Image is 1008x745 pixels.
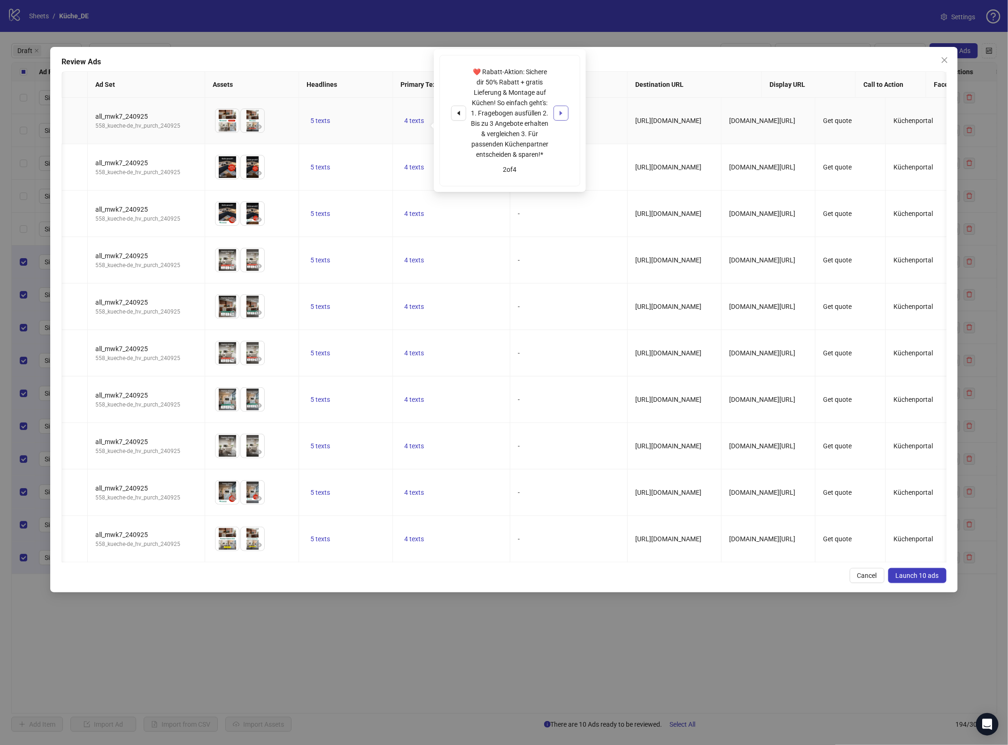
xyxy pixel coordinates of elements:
span: [DOMAIN_NAME][URL] [729,396,795,403]
button: 5 texts [307,208,334,219]
span: eye [230,263,237,269]
div: Küchenportal [893,394,948,405]
img: Asset 2 [241,155,264,179]
span: eye [230,216,237,223]
img: Asset 1 [215,155,239,179]
div: Küchenportal [893,208,948,219]
button: 4 texts [400,254,428,266]
span: 4 texts [404,303,424,310]
span: eye [230,170,237,177]
button: Preview [228,261,239,272]
img: Asset 1 [215,434,239,458]
span: 4 texts [404,163,424,171]
span: 5 texts [310,349,330,357]
th: Ad Set [88,72,205,98]
button: Preview [253,261,264,272]
button: 4 texts [400,347,428,359]
span: Launch 10 ads [896,572,939,579]
div: 558_kueche-de_hv_purch_240925 [95,307,197,316]
span: Cancel [857,572,877,579]
th: Facebook Page [926,72,997,98]
div: all_mwk7_240925 [95,158,197,168]
div: all_mwk7_240925 [95,111,197,122]
button: Preview [228,307,239,318]
span: Get quote [823,349,852,357]
button: 5 texts [307,533,334,545]
span: eye [230,356,237,362]
div: Küchenportal [893,301,948,312]
span: 4 texts [404,396,424,403]
th: Destination URL [628,72,762,98]
span: eye [230,542,237,548]
span: [DOMAIN_NAME][URL] [729,163,795,171]
span: eye [255,123,262,130]
div: Küchenportal [893,255,948,265]
th: Assets [205,72,299,98]
span: eye [255,449,262,455]
div: 558_kueche-de_hv_purch_240925 [95,122,197,131]
span: [DOMAIN_NAME][URL] [729,210,795,217]
span: [DOMAIN_NAME][URL] [729,442,795,450]
span: 4 texts [404,256,424,264]
div: ❤️ Rabatt-Aktion: Sichere dir 50% Rabatt + gratis Lieferung & Montage auf Küchen! So einfach geht... [471,67,549,160]
span: eye [255,263,262,269]
img: Asset 1 [215,109,239,132]
div: 558_kueche-de_hv_purch_240925 [95,400,197,409]
img: Asset 2 [241,388,264,411]
img: Asset 2 [241,109,264,132]
span: 5 texts [310,396,330,403]
span: 5 texts [310,256,330,264]
div: Küchenportal [893,487,948,498]
div: 558_kueche-de_hv_purch_240925 [95,261,197,270]
span: 5 texts [310,303,330,310]
span: caret-left [455,110,462,116]
button: Preview [253,539,264,551]
img: Asset 1 [215,341,239,365]
span: eye [255,170,262,177]
span: eye [230,309,237,316]
span: - [518,349,520,357]
button: Preview [228,400,239,411]
span: [DOMAIN_NAME][URL] [729,349,795,357]
button: 5 texts [307,487,334,498]
span: Get quote [823,163,852,171]
div: Küchenportal [893,348,948,358]
button: 4 texts [400,533,428,545]
button: Preview [228,214,239,225]
span: Get quote [823,442,852,450]
span: [DOMAIN_NAME][URL] [729,489,795,496]
span: eye [255,216,262,223]
div: 2 of 4 [451,164,569,175]
span: [URL][DOMAIN_NAME] [635,442,701,450]
span: Get quote [823,303,852,310]
button: Preview [253,400,264,411]
img: Asset 2 [241,341,264,365]
div: 558_kueche-de_hv_purch_240925 [95,215,197,223]
button: Preview [253,493,264,504]
button: 5 texts [307,301,334,312]
img: Asset 1 [215,481,239,504]
div: 558_kueche-de_hv_purch_240925 [95,540,197,549]
span: 5 texts [310,117,330,124]
div: all_mwk7_240925 [95,437,197,447]
span: [DOMAIN_NAME][URL] [729,535,795,543]
span: [URL][DOMAIN_NAME] [635,163,701,171]
img: Asset 1 [215,248,239,272]
span: - [518,303,520,310]
span: - [518,210,520,217]
span: [DOMAIN_NAME][URL] [729,303,795,310]
span: caret-right [558,110,564,116]
div: Küchenportal [893,534,948,544]
img: Asset 2 [241,434,264,458]
th: Primary Texts [393,72,510,98]
span: 5 texts [310,210,330,217]
div: all_mwk7_240925 [95,483,197,493]
span: - [518,535,520,543]
button: Preview [253,121,264,132]
span: 4 texts [404,210,424,217]
button: Preview [253,353,264,365]
span: close [941,56,948,64]
span: 5 texts [310,535,330,543]
span: 5 texts [310,489,330,496]
img: Asset 1 [215,527,239,551]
